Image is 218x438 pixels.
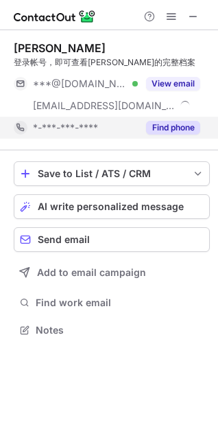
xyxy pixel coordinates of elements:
div: 登录帐号，即可查看[PERSON_NAME]的完整档案 [14,56,210,69]
button: Send email [14,227,210,252]
button: Add to email campaign [14,260,210,285]
button: Find work email [14,293,210,312]
span: Send email [38,234,90,245]
button: AI write personalized message [14,194,210,219]
img: ContactOut v5.3.10 [14,8,96,25]
span: Add to email campaign [37,267,146,278]
div: Save to List / ATS / CRM [38,168,186,179]
button: Reveal Button [146,121,200,135]
button: Notes [14,321,210,340]
span: AI write personalized message [38,201,184,212]
span: Find work email [36,297,204,309]
span: Notes [36,324,204,336]
button: save-profile-one-click [14,161,210,186]
div: [PERSON_NAME] [14,41,106,55]
span: ***@[DOMAIN_NAME] [33,78,128,90]
button: Reveal Button [146,77,200,91]
span: [EMAIL_ADDRESS][DOMAIN_NAME] [33,100,175,112]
